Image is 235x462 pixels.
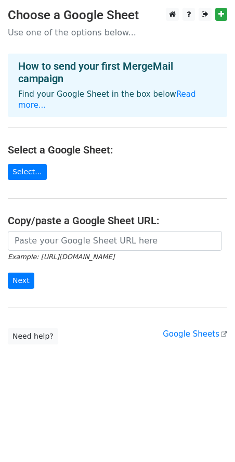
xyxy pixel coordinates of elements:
p: Find your Google Sheet in the box below [18,89,217,111]
h4: Select a Google Sheet: [8,144,227,156]
a: Select... [8,164,47,180]
p: Use one of the options below... [8,27,227,38]
input: Next [8,273,34,289]
a: Need help? [8,328,58,344]
input: Paste your Google Sheet URL here [8,231,222,251]
small: Example: [URL][DOMAIN_NAME] [8,253,114,261]
a: Read more... [18,89,196,110]
h3: Choose a Google Sheet [8,8,227,23]
h4: How to send your first MergeMail campaign [18,60,217,85]
h4: Copy/paste a Google Sheet URL: [8,214,227,227]
a: Google Sheets [163,329,227,339]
